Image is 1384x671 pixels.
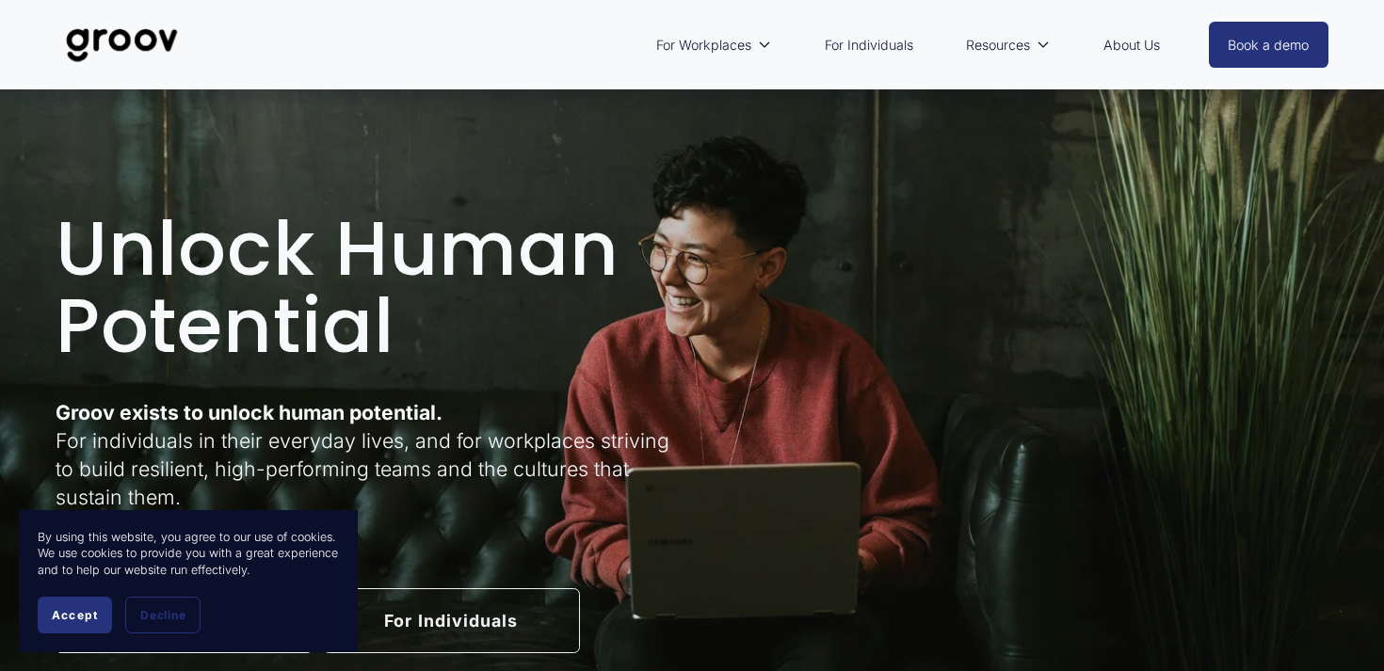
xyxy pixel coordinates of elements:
[323,588,580,653] a: For Individuals
[56,399,687,511] p: For individuals in their everyday lives, and for workplaces striving to build resilient, high-per...
[52,608,98,622] span: Accept
[140,608,185,622] span: Decline
[815,24,923,67] a: For Individuals
[125,597,201,633] button: Decline
[56,400,443,424] strong: Groov exists to unlock human potential.
[38,529,339,578] p: By using this website, you agree to our use of cookies. We use cookies to provide you with a grea...
[56,211,687,364] h1: Unlock Human Potential
[56,14,188,76] img: Groov | Unlock Human Potential at Work and in Life
[19,510,358,652] section: Cookie banner
[966,33,1030,57] span: Resources
[656,33,751,57] span: For Workplaces
[647,24,781,67] a: folder dropdown
[1209,22,1329,68] a: Book a demo
[1094,24,1169,67] a: About Us
[957,24,1059,67] a: folder dropdown
[38,597,112,633] button: Accept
